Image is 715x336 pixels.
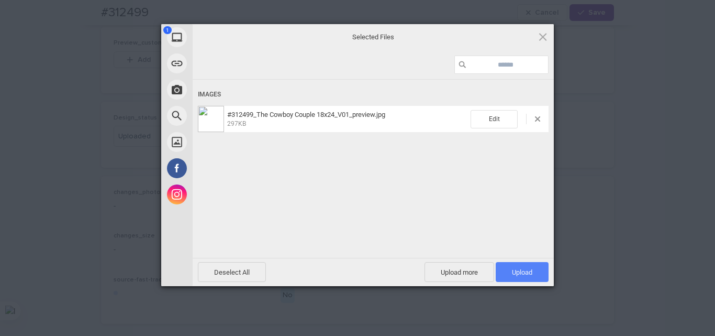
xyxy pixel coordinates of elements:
span: 1 [163,26,172,34]
span: Upload [512,268,532,276]
span: #312499_The Cowboy Couple 18x24_V01_preview.jpg [224,111,471,128]
div: Instagram [161,181,287,208]
div: Web Search [161,103,287,129]
div: My Device [161,24,287,50]
span: Click here or hit ESC to close picker [537,31,549,42]
span: #312499_The Cowboy Couple 18x24_V01_preview.jpg [227,111,385,118]
span: Upload more [424,262,494,282]
div: Images [198,85,549,104]
div: Link (URL) [161,50,287,77]
span: Edit [471,110,518,128]
div: Take Photo [161,77,287,103]
span: Selected Files [269,32,478,41]
div: Unsplash [161,129,287,155]
img: 991065fb-913e-4161-9217-9afbb32a4c59 [198,106,224,132]
span: 297KB [227,120,246,127]
div: Facebook [161,155,287,181]
span: Upload [496,262,549,282]
span: Deselect All [198,262,266,282]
